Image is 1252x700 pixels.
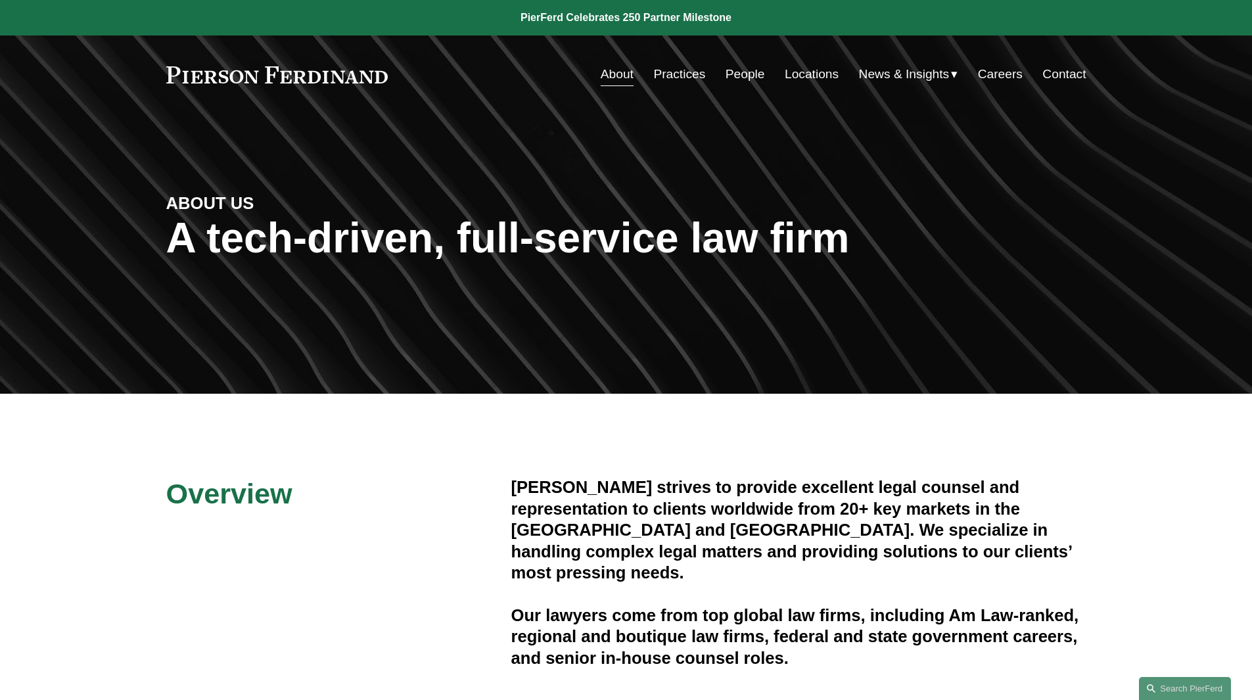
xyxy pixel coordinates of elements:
strong: ABOUT US [166,194,254,212]
span: News & Insights [859,63,950,86]
a: Search this site [1139,677,1231,700]
a: People [726,62,765,87]
span: Overview [166,478,292,509]
a: Practices [653,62,705,87]
a: folder dropdown [859,62,958,87]
h4: [PERSON_NAME] strives to provide excellent legal counsel and representation to clients worldwide ... [511,477,1086,583]
a: About [601,62,634,87]
a: Contact [1042,62,1086,87]
a: Careers [978,62,1023,87]
h1: A tech-driven, full-service law firm [166,214,1086,262]
h4: Our lawyers come from top global law firms, including Am Law-ranked, regional and boutique law fi... [511,605,1086,668]
a: Locations [785,62,839,87]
